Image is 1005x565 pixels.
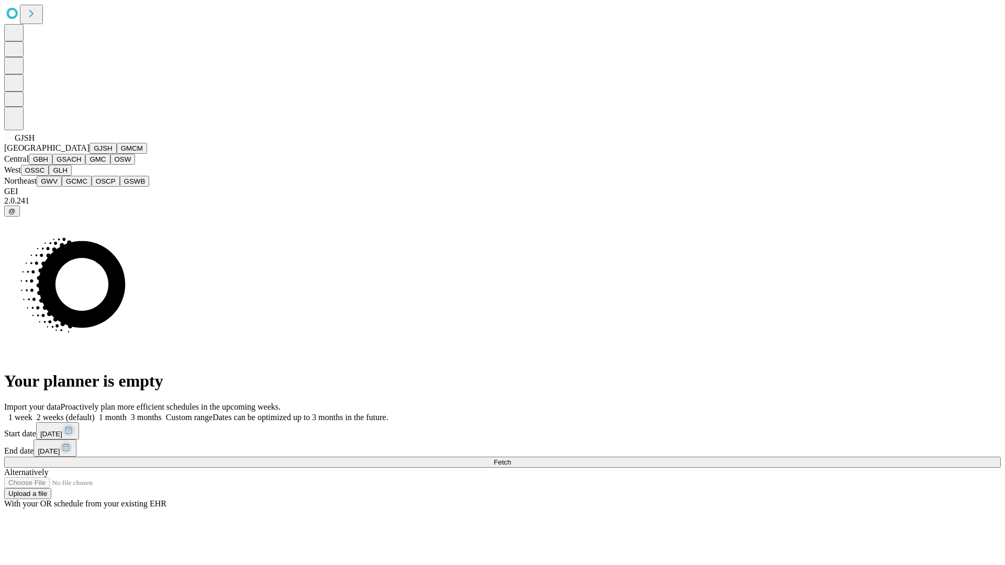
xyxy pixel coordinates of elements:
[21,165,49,176] button: OSSC
[36,422,79,439] button: [DATE]
[62,176,92,187] button: GCMC
[33,439,76,457] button: [DATE]
[8,413,32,422] span: 1 week
[4,187,1001,196] div: GEI
[4,488,51,499] button: Upload a file
[38,447,60,455] span: [DATE]
[4,468,48,477] span: Alternatively
[4,422,1001,439] div: Start date
[494,458,511,466] span: Fetch
[8,207,16,215] span: @
[131,413,162,422] span: 3 months
[4,196,1001,206] div: 2.0.241
[92,176,120,187] button: OSCP
[40,430,62,438] span: [DATE]
[4,206,20,217] button: @
[4,371,1001,391] h1: Your planner is empty
[29,154,52,165] button: GBH
[4,154,29,163] span: Central
[4,499,166,508] span: With your OR schedule from your existing EHR
[4,402,61,411] span: Import your data
[99,413,127,422] span: 1 month
[37,176,62,187] button: GWV
[61,402,281,411] span: Proactively plan more efficient schedules in the upcoming weeks.
[120,176,150,187] button: GSWB
[37,413,95,422] span: 2 weeks (default)
[15,133,35,142] span: GJSH
[213,413,388,422] span: Dates can be optimized up to 3 months in the future.
[110,154,136,165] button: OSW
[49,165,71,176] button: GLH
[4,165,21,174] span: West
[117,143,147,154] button: GMCM
[90,143,117,154] button: GJSH
[4,439,1001,457] div: End date
[4,457,1001,468] button: Fetch
[85,154,110,165] button: GMC
[166,413,213,422] span: Custom range
[4,143,90,152] span: [GEOGRAPHIC_DATA]
[52,154,85,165] button: GSACH
[4,176,37,185] span: Northeast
